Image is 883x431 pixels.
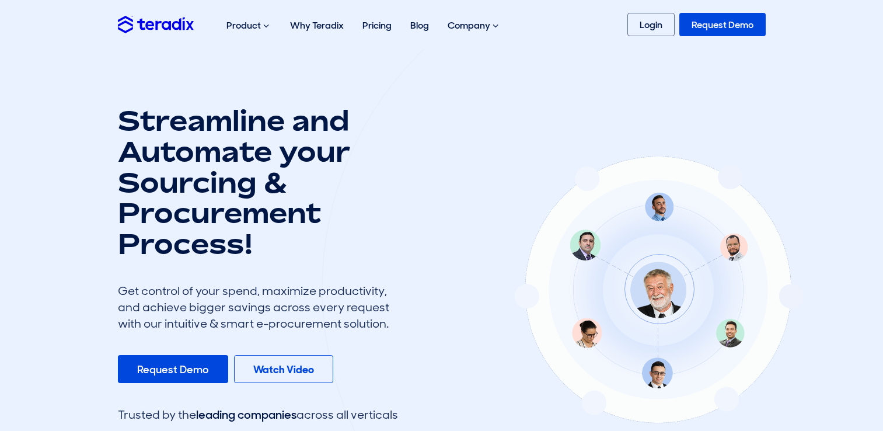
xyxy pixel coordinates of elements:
[217,7,281,44] div: Product
[438,7,510,44] div: Company
[196,407,296,422] span: leading companies
[627,13,675,36] a: Login
[118,16,194,33] img: Teradix logo
[281,7,353,44] a: Why Teradix
[234,355,333,383] a: Watch Video
[118,355,228,383] a: Request Demo
[679,13,766,36] a: Request Demo
[118,283,398,332] div: Get control of your spend, maximize productivity, and achieve bigger savings across every request...
[401,7,438,44] a: Blog
[118,406,398,423] div: Trusted by the across all verticals
[118,105,398,259] h1: Streamline and Automate your Sourcing & Procurement Process!
[353,7,401,44] a: Pricing
[253,363,314,377] b: Watch Video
